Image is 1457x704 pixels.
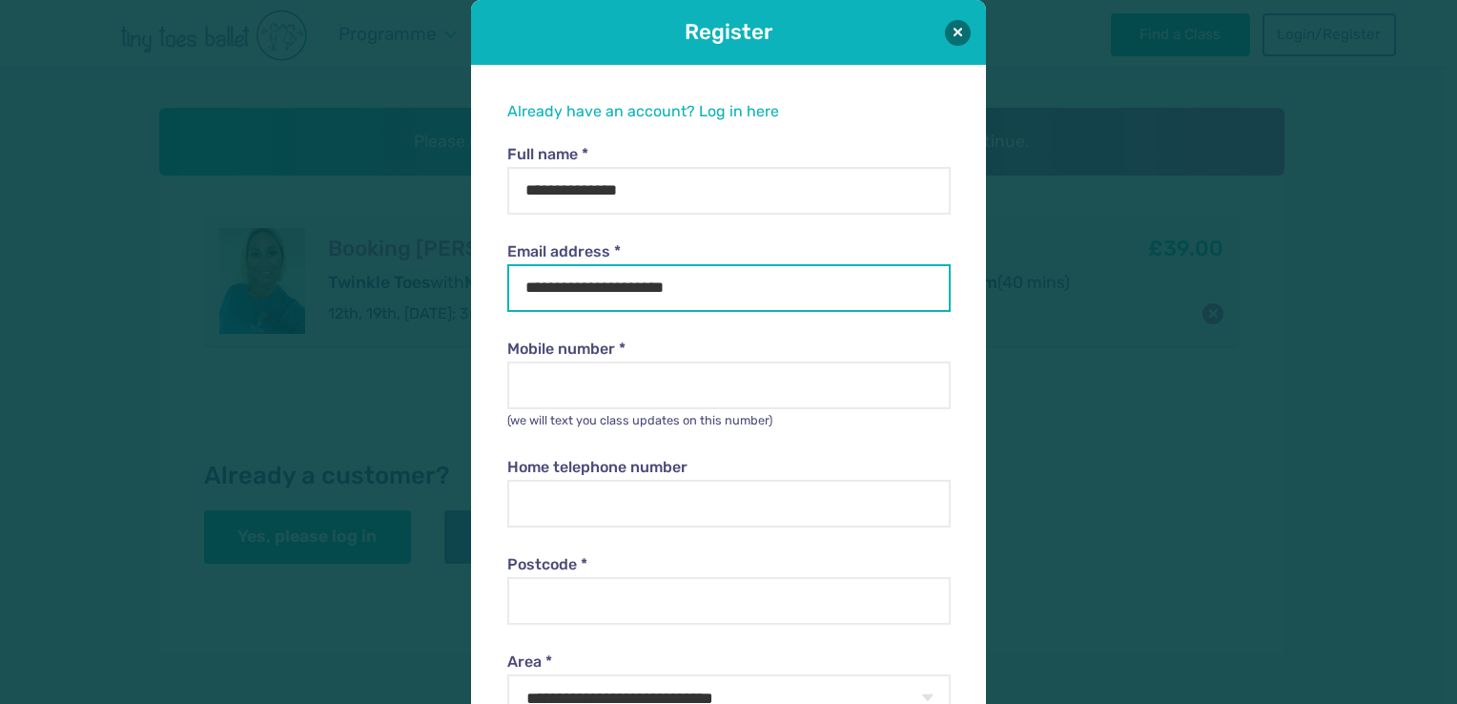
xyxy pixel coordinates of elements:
[507,241,950,262] label: Email address *
[507,413,772,427] small: (we will text you class updates on this number)
[507,457,950,478] label: Home telephone number
[507,339,950,360] label: Mobile number *
[507,652,950,673] label: Area *
[507,102,779,120] a: Already have an account? Log in here
[507,554,950,575] label: Postcode *
[507,144,950,165] label: Full name *
[524,17,933,47] h1: Register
